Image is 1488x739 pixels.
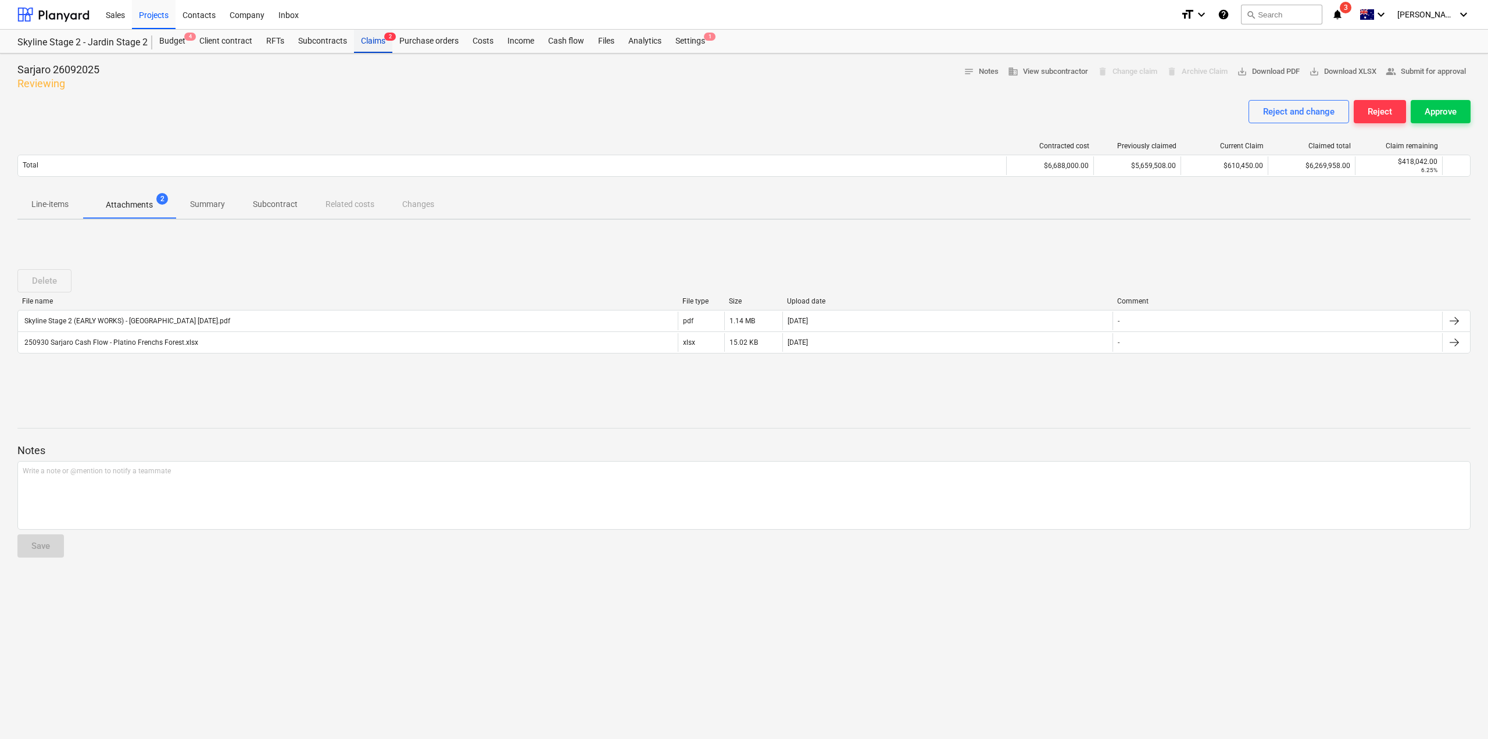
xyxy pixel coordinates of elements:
i: notifications [1332,8,1343,22]
a: Files [591,30,621,53]
div: Skyline Stage 2 (EARLY WORKS) - [GEOGRAPHIC_DATA] [DATE].pdf [23,317,230,325]
a: Cash flow [541,30,591,53]
a: Settings1 [668,30,712,53]
span: View subcontractor [1008,65,1088,78]
button: Download PDF [1232,63,1304,81]
i: keyboard_arrow_down [1457,8,1471,22]
p: Reviewing [17,77,99,91]
p: Sarjaro 26092025 [17,63,99,77]
div: Contracted cost [1011,142,1089,150]
div: Claims [354,30,392,53]
span: save_alt [1309,66,1319,77]
a: Client contract [192,30,259,53]
div: 15.02 KB [729,338,758,347]
button: Search [1241,5,1322,24]
i: format_size [1181,8,1194,22]
div: $6,688,000.00 [1006,156,1093,175]
div: Approve [1425,104,1457,119]
div: $418,042.00 [1360,158,1437,166]
p: Attachments [106,199,153,211]
div: - [1118,338,1119,347]
span: notes [964,66,974,77]
p: Subcontract [253,198,298,210]
div: 1.14 MB [729,317,755,325]
span: save_alt [1237,66,1247,77]
a: Income [500,30,541,53]
div: Budget [152,30,192,53]
div: File name [22,297,673,305]
div: Reject [1368,104,1392,119]
a: Costs [466,30,500,53]
div: Settings [668,30,712,53]
a: Claims2 [354,30,392,53]
i: keyboard_arrow_down [1194,8,1208,22]
div: Comment [1117,297,1438,305]
p: Notes [17,444,1471,458]
span: 2 [156,193,168,205]
span: Download PDF [1237,65,1300,78]
div: - [1118,317,1119,325]
span: 1 [704,33,716,41]
span: search [1246,10,1255,19]
span: 4 [184,33,196,41]
div: Size [729,297,778,305]
div: $5,659,508.00 [1093,156,1181,175]
div: pdf [683,317,693,325]
span: [PERSON_NAME] [1397,10,1455,19]
button: Submit for approval [1381,63,1471,81]
div: [DATE] [788,317,808,325]
a: Analytics [621,30,668,53]
button: View subcontractor [1003,63,1093,81]
button: Notes [959,63,1003,81]
a: Budget4 [152,30,192,53]
iframe: Chat Widget [1430,683,1488,739]
button: Download XLSX [1304,63,1381,81]
div: $6,269,958.00 [1268,156,1355,175]
i: keyboard_arrow_down [1374,8,1388,22]
div: 250930 Sarjaro Cash Flow - Platino Frenchs Forest.xlsx [23,338,198,347]
div: Current Claim [1186,142,1264,150]
button: Reject [1354,100,1406,123]
i: Knowledge base [1218,8,1229,22]
span: business [1008,66,1018,77]
div: [DATE] [788,338,808,347]
div: Skyline Stage 2 - Jardin Stage 2 [17,37,138,49]
div: $610,450.00 [1181,156,1268,175]
div: Reject and change [1263,104,1335,119]
span: 2 [384,33,396,41]
div: Claimed total [1273,142,1351,150]
a: Subcontracts [291,30,354,53]
div: Upload date [787,297,1108,305]
a: Purchase orders [392,30,466,53]
p: Total [23,160,38,170]
span: Notes [964,65,999,78]
button: Approve [1411,100,1471,123]
small: 6.25% [1421,167,1437,173]
p: Line-items [31,198,69,210]
span: people_alt [1386,66,1396,77]
p: Summary [190,198,225,210]
div: Previously claimed [1099,142,1176,150]
button: Reject and change [1249,100,1349,123]
span: Download XLSX [1309,65,1376,78]
div: xlsx [683,338,695,347]
div: File type [682,297,720,305]
a: RFTs [259,30,291,53]
div: Claim remaining [1360,142,1438,150]
span: 3 [1340,2,1351,13]
span: Submit for approval [1386,65,1466,78]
